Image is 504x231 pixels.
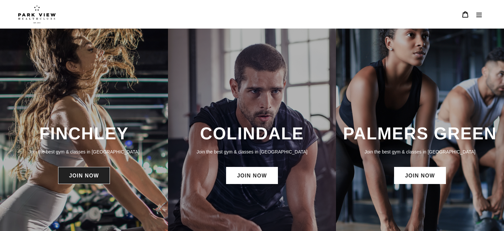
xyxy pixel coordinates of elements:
[175,148,329,155] p: Join the best gym & classes in [GEOGRAPHIC_DATA]
[7,124,161,144] h3: FINCHLEY
[58,167,110,184] a: JOIN NOW: Finchley Membership
[226,167,278,184] a: JOIN NOW: Colindale Membership
[18,5,56,23] img: Park view health clubs is a gym near you.
[343,124,497,144] h3: PALMERS GREEN
[175,124,329,144] h3: COLINDALE
[343,148,497,155] p: Join the best gym & classes in [GEOGRAPHIC_DATA]
[472,7,486,21] button: Menu
[394,167,446,184] a: JOIN NOW: Palmers Green Membership
[7,148,161,155] p: Join the best gym & classes in [GEOGRAPHIC_DATA]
